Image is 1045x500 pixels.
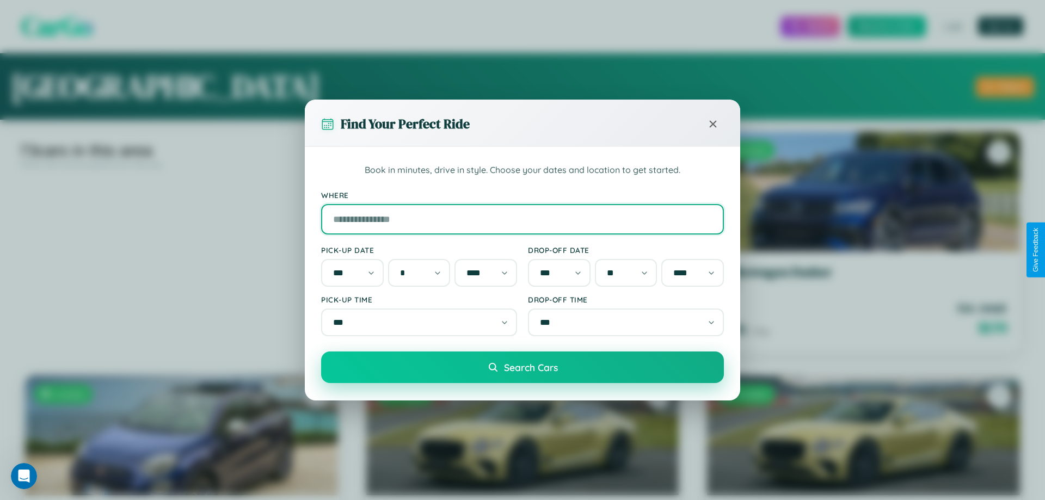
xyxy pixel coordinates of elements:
[528,245,724,255] label: Drop-off Date
[321,163,724,177] p: Book in minutes, drive in style. Choose your dates and location to get started.
[321,351,724,383] button: Search Cars
[321,190,724,200] label: Where
[341,115,470,133] h3: Find Your Perfect Ride
[321,245,517,255] label: Pick-up Date
[528,295,724,304] label: Drop-off Time
[321,295,517,304] label: Pick-up Time
[504,361,558,373] span: Search Cars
